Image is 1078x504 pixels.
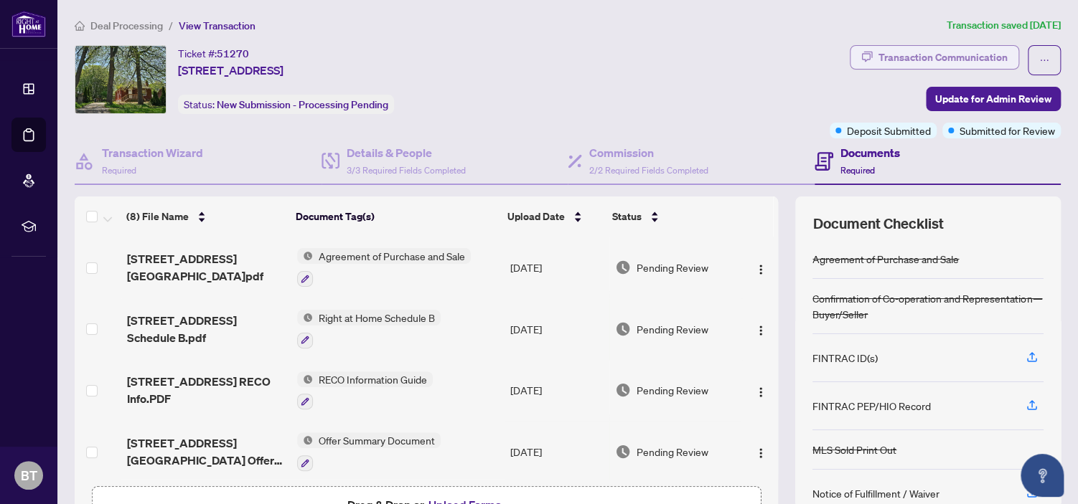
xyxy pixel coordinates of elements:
button: Status IconRECO Information Guide [297,371,433,410]
button: Logo [749,440,772,463]
span: View Transaction [179,19,256,32]
img: Status Icon [297,371,313,387]
span: (8) File Name [126,209,189,224]
span: Update for Admin Review [935,87,1051,110]
img: logo [11,11,46,37]
div: FINTRAC ID(s) [812,350,878,366]
td: [DATE] [505,421,610,482]
span: [STREET_ADDRESS] Schedule B.pdf [127,312,286,346]
div: Status: [178,95,394,114]
span: Required [102,165,136,176]
button: Status IconAgreement of Purchase and Sale [297,248,471,287]
span: Upload Date [507,209,565,224]
span: Required [840,165,875,176]
button: Open asap [1021,454,1064,497]
h4: Documents [840,144,900,161]
img: Document Status [615,321,631,337]
img: Document Status [615,444,631,460]
span: Deposit Submitted [847,123,931,138]
img: Status Icon [297,432,313,448]
span: 3/3 Required Fields Completed [347,165,466,176]
span: 51270 [217,47,249,60]
span: Document Checklist [812,214,943,234]
img: IMG-E12326405_1.jpg [75,46,166,113]
button: Logo [749,318,772,341]
span: 2/2 Required Fields Completed [589,165,708,176]
span: BT [21,465,37,485]
img: Status Icon [297,310,313,325]
span: Offer Summary Document [313,432,441,448]
span: Pending Review [637,260,708,275]
span: home [75,21,85,31]
h4: Details & People [347,144,466,161]
button: Update for Admin Review [926,87,1061,111]
span: [STREET_ADDRESS][GEOGRAPHIC_DATA] Offer Summary.pdf [127,434,286,469]
img: Logo [755,264,767,275]
button: Status IconOffer Summary Document [297,432,441,471]
img: Logo [755,447,767,459]
div: FINTRAC PEP/HIO Record [812,398,931,414]
span: [STREET_ADDRESS] RECO Info.PDF [127,373,286,407]
td: [DATE] [505,298,610,360]
img: Logo [755,386,767,398]
th: (8) File Name [121,196,290,237]
img: Status Icon [297,248,313,264]
img: Logo [755,325,767,336]
span: ellipsis [1039,55,1049,65]
span: Pending Review [637,444,708,460]
td: [DATE] [505,360,610,422]
img: Document Status [615,260,631,275]
span: Pending Review [637,321,708,337]
span: [STREET_ADDRESS] [178,62,283,79]
th: Upload Date [502,196,606,237]
span: [STREET_ADDRESS][GEOGRAPHIC_DATA]pdf [127,250,286,285]
td: [DATE] [505,237,610,298]
span: Right at Home Schedule B [313,310,441,325]
div: Ticket #: [178,45,249,62]
div: Transaction Communication [878,46,1008,69]
span: RECO Information Guide [313,371,433,387]
div: Notice of Fulfillment / Waiver [812,485,939,501]
div: MLS Sold Print Out [812,442,896,457]
span: Status [612,209,642,224]
span: New Submission - Processing Pending [217,98,388,111]
h4: Commission [589,144,708,161]
li: / [169,17,173,34]
div: Agreement of Purchase and Sale [812,251,959,267]
button: Status IconRight at Home Schedule B [297,310,441,348]
span: Agreement of Purchase and Sale [313,248,471,264]
span: Pending Review [637,382,708,398]
button: Logo [749,379,772,401]
img: Document Status [615,382,631,398]
span: Deal Processing [90,19,163,32]
h4: Transaction Wizard [102,144,203,161]
button: Transaction Communication [850,45,1019,70]
th: Status [606,196,737,237]
button: Logo [749,256,772,279]
span: Submitted for Review [960,123,1055,138]
article: Transaction saved [DATE] [947,17,1061,34]
th: Document Tag(s) [290,196,502,237]
div: Confirmation of Co-operation and Representation—Buyer/Seller [812,290,1044,322]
